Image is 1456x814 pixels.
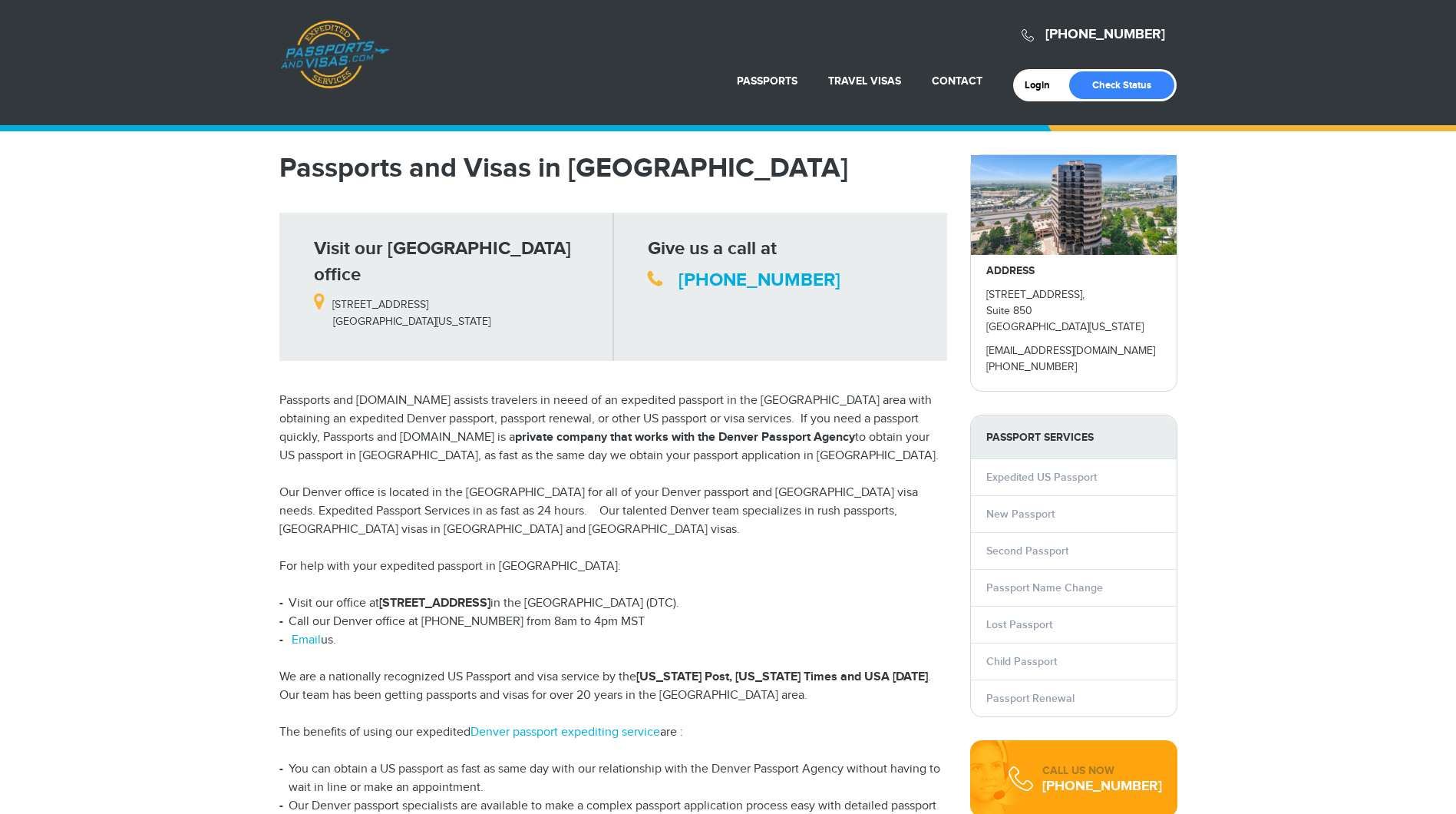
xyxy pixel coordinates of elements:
strong: [STREET_ADDRESS] [379,596,490,610]
a: Child Passport [986,655,1057,668]
a: [PHONE_NUMBER] [1045,26,1165,43]
a: Travel Visas [828,74,901,88]
strong: Visit our [GEOGRAPHIC_DATA] office [314,237,571,286]
p: Passports and [DOMAIN_NAME] assists travelers in neeed of an expedited passport in the [GEOGRAPHI... [279,392,947,465]
a: Login [1025,79,1061,91]
div: CALL US NOW [1042,763,1162,779]
strong: [US_STATE] Post, [US_STATE] Times and USA [DATE] [636,670,928,684]
img: passportsandvisas_denver_5251_dtc_parkway_-_28de80_-_029b8f063c7946511503b0bb3931d518761db640.jpg [971,155,1177,255]
li: You can obtain a US passport as fast as same day with our relationship with the Denver Passport A... [279,760,947,797]
div: [PHONE_NUMBER] [1042,779,1162,794]
p: The benefits of using our expedited are : [279,723,947,742]
strong: ADDRESS [986,264,1035,277]
h1: Passports and Visas in [GEOGRAPHIC_DATA] [279,154,947,182]
strong: private company that works with the Denver Passport Agency [515,430,855,445]
strong: PASSPORT SERVICES [971,415,1177,459]
a: Second Passport [986,544,1068,558]
a: New Passport [986,508,1055,521]
p: [PHONE_NUMBER] [986,359,1161,376]
a: Denver passport expediting service [470,725,660,740]
strong: Give us a call at [648,237,777,260]
li: Visit our office at in the [GEOGRAPHIC_DATA] (DTC). [279,594,947,613]
a: Lost Passport [986,618,1052,631]
a: Passports & [DOMAIN_NAME] [280,20,389,89]
a: Expedited US Passport [986,471,1097,484]
a: Passport Renewal [986,692,1075,705]
li: Call our Denver office at [PHONE_NUMBER] from 8am to 4pm MST [279,613,947,631]
p: [STREET_ADDRESS], Suite 850 [GEOGRAPHIC_DATA][US_STATE] [986,287,1161,336]
a: Passports [737,74,797,88]
a: [EMAIL_ADDRESS][DOMAIN_NAME] [986,345,1155,357]
p: We are a nationally recognized US Passport and visa service by the . Our team has been getting pa... [279,668,947,705]
a: Contact [932,74,982,88]
li: us. [279,631,947,650]
p: For help with your expedited passport in [GEOGRAPHIC_DATA]: [279,558,947,576]
a: Email [292,633,321,647]
p: Our Denver office is located in the [GEOGRAPHIC_DATA] for all of your Denver passport and [GEOGRA... [279,484,947,539]
p: [STREET_ADDRESS] [GEOGRAPHIC_DATA][US_STATE] [314,288,602,329]
a: Check Status [1069,71,1174,99]
a: [PHONE_NUMBER] [678,269,840,291]
a: Passport Name Change [986,581,1103,594]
